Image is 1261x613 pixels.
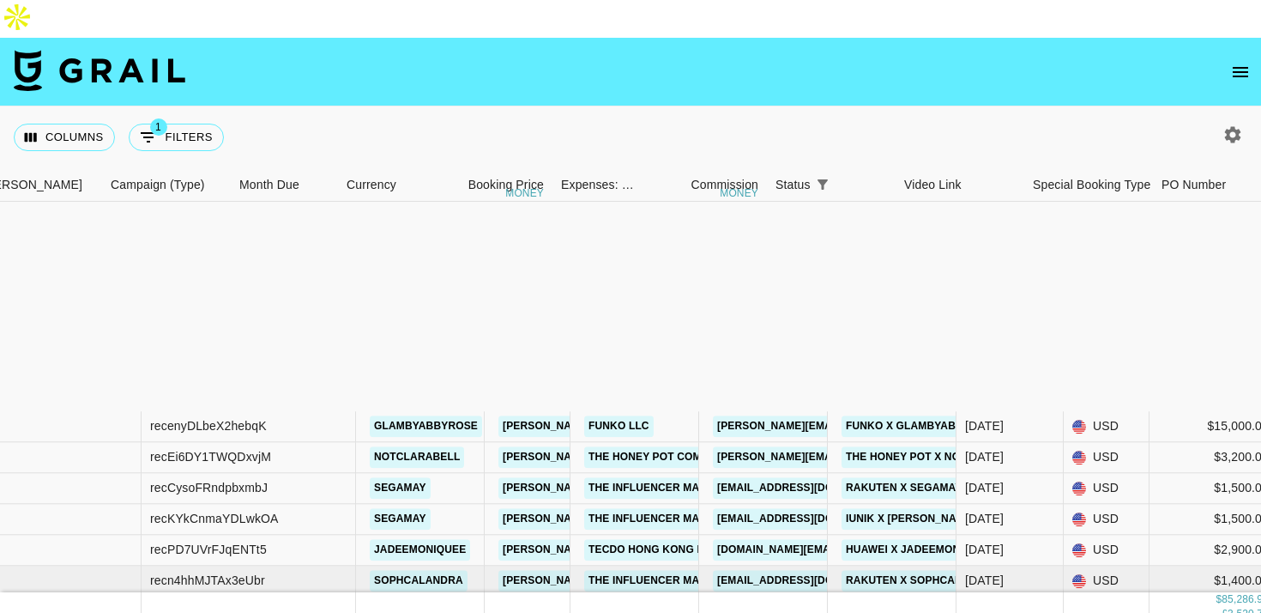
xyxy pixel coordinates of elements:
a: [DOMAIN_NAME][EMAIL_ADDRESS][DOMAIN_NAME] [713,539,991,561]
div: Commission [691,168,758,202]
div: recenyDLbeX2hebqK [150,418,267,435]
div: Video Link [896,168,1024,202]
a: [PERSON_NAME][EMAIL_ADDRESS][DOMAIN_NAME] [498,446,778,468]
div: Status [775,168,811,202]
a: [EMAIL_ADDRESS][DOMAIN_NAME] [713,477,905,499]
div: Oct '25 [965,573,1004,590]
div: Special Booking Type [1033,168,1150,202]
div: USD [1064,504,1149,535]
div: Campaign (Type) [111,168,205,202]
a: [PERSON_NAME][EMAIL_ADDRESS][DOMAIN_NAME] [498,539,778,561]
a: The Influencer Marketing Factory [584,570,803,592]
a: [PERSON_NAME][EMAIL_ADDRESS][DOMAIN_NAME] [498,416,778,437]
div: Campaign (Type) [102,168,231,202]
a: [EMAIL_ADDRESS][DOMAIN_NAME] [713,570,905,592]
div: Currency [347,168,396,202]
div: Month Due [239,168,299,202]
a: The Honey Pot Company [584,446,734,468]
div: Expenses: Remove Commission? [552,168,638,202]
div: Oct '25 [965,449,1004,466]
div: money [720,188,758,198]
a: [EMAIL_ADDRESS][DOMAIN_NAME] [713,508,905,530]
button: Select columns [14,124,115,151]
a: glambyabbyrose [370,416,482,437]
a: [PERSON_NAME][EMAIL_ADDRESS][DOMAIN_NAME] [498,570,778,592]
div: recCysoFRndpbxmbJ [150,480,268,497]
div: PO Number [1161,168,1226,202]
a: notclarabell [370,446,464,468]
button: Show filters [811,173,835,197]
div: recPD7UVrFJqENTt5 [150,542,267,559]
a: The Honey Pot x Notclarabell [842,446,1035,468]
a: sophcalandra [370,570,468,592]
div: Month Due [231,168,338,202]
div: Status [767,168,896,202]
div: USD [1064,442,1149,473]
div: Oct '25 [965,511,1004,528]
div: Currency [338,168,424,202]
a: Huawei x jadeemoniquee [842,539,997,561]
div: Oct '25 [965,480,1004,497]
div: USD [1064,535,1149,566]
a: Rakuten x Segamay [842,477,966,499]
div: Special Booking Type [1024,168,1153,202]
a: Funko x Glambyabbyrose [842,416,1005,437]
div: USD [1064,566,1149,597]
a: TECDO HONG KONG LIMITED [584,539,743,561]
a: iUNIK x [PERSON_NAME] [842,508,980,530]
a: Funko LLC [584,416,654,437]
a: Rakuten x sophcalandra [842,570,1004,592]
a: [PERSON_NAME][EMAIL_ADDRESS][PERSON_NAME][DOMAIN_NAME] [713,416,1081,437]
button: open drawer [1223,55,1258,89]
div: money [505,188,544,198]
div: USD [1064,411,1149,442]
img: Grail Talent [14,50,185,91]
div: $ [1216,593,1222,608]
div: Expenses: Remove Commission? [561,168,635,202]
a: segamay [370,477,431,499]
div: Video Link [904,168,962,202]
a: jadeemoniquee [370,539,470,561]
div: recKYkCnmaYDLwkOA [150,511,279,528]
div: recn4hhMJTAx3eUbr [150,573,265,590]
a: [PERSON_NAME][EMAIL_ADDRESS][DOMAIN_NAME] [498,508,778,530]
a: The Influencer Marketing Factory [584,477,803,499]
div: recEi6DY1TWQDxvjM [150,449,271,466]
span: 1 [150,118,167,136]
div: 1 active filter [811,173,835,197]
div: Booking Price [468,168,544,202]
button: Sort [835,173,859,197]
button: Show filters [129,124,224,151]
div: Oct '25 [965,418,1004,435]
a: The Influencer Marketing Factory [584,508,803,530]
a: [PERSON_NAME][EMAIL_ADDRESS][DOMAIN_NAME] [498,477,778,499]
div: Oct '25 [965,542,1004,559]
a: [PERSON_NAME][EMAIL_ADDRESS][DOMAIN_NAME] [713,446,993,468]
a: segamay [370,508,431,530]
div: USD [1064,473,1149,504]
